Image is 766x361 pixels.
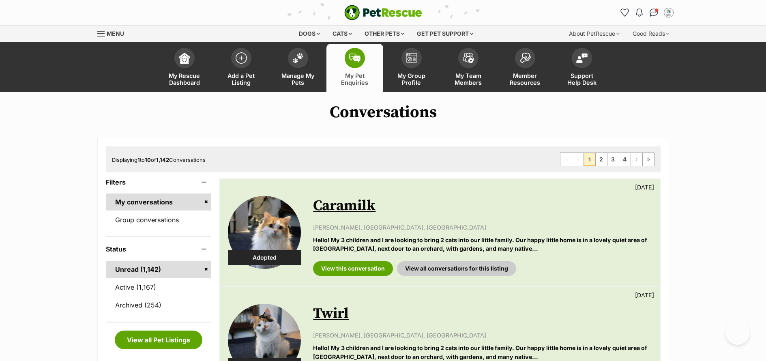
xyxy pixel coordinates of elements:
[228,196,301,269] img: Caramilk
[643,153,654,166] a: Last page
[393,72,430,86] span: My Group Profile
[106,245,212,253] header: Status
[572,153,584,166] span: Previous page
[560,153,654,166] nav: Pagination
[619,153,631,166] a: Page 4
[636,9,642,17] img: notifications-46538b983faf8c2785f20acdc204bb7945ddae34d4c08c2a6579f10ce5e182be.svg
[650,9,658,17] img: chat-41dd97257d64d25036548639549fe6c8038ab92f7586957e7f3b1b290dea8141.svg
[115,331,202,349] a: View all Pet Listings
[270,44,326,92] a: Manage My Pets
[411,26,479,42] div: Get pet support
[292,53,304,63] img: manage-my-pets-icon-02211641906a0b7f246fdf0571729dbe1e7629f14944591b6c1af311fb30b64b.svg
[337,72,373,86] span: My Pet Enquiries
[627,26,675,42] div: Good Reads
[228,250,301,265] div: Adopted
[725,320,750,345] iframe: Help Scout Beacon - Open
[665,9,673,17] img: Belle Vie Animal Rescue profile pic
[635,291,654,299] p: [DATE]
[607,153,619,166] a: Page 3
[280,72,316,86] span: Manage My Pets
[313,331,652,340] p: [PERSON_NAME], [GEOGRAPHIC_DATA], [GEOGRAPHIC_DATA]
[440,44,497,92] a: My Team Members
[359,26,410,42] div: Other pets
[631,153,642,166] a: Next page
[344,5,422,20] img: logo-e224e6f780fb5917bec1dbf3a21bbac754714ae5b6737aabdf751b685950b380.svg
[313,261,393,276] a: View this conversation
[313,223,652,232] p: [PERSON_NAME], [GEOGRAPHIC_DATA], [GEOGRAPHIC_DATA]
[106,193,212,211] a: My conversations
[313,236,652,253] p: Hello! My 3 children and I are looking to bring 2 cats into our little family. Our happy little h...
[618,6,675,19] ul: Account quick links
[635,183,654,191] p: [DATE]
[106,211,212,228] a: Group conversations
[497,44,554,92] a: Member Resources
[137,157,140,163] strong: 1
[179,52,190,64] img: dashboard-icon-eb2f2d2d3e046f16d808141f083e7271f6b2e854fb5c12c21221c1fb7104beca.svg
[223,72,260,86] span: Add a Pet Listing
[463,53,474,63] img: team-members-icon-5396bd8760b3fe7c0b43da4ab00e1e3bb1a5d9ba89233759b79545d2d3fc5d0d.svg
[560,153,572,166] span: First page
[156,44,213,92] a: My Rescue Dashboard
[313,197,375,215] a: Caramilk
[166,72,203,86] span: My Rescue Dashboard
[156,157,169,163] strong: 1,142
[633,6,646,19] button: Notifications
[106,279,212,296] a: Active (1,167)
[112,157,206,163] span: Displaying to of Conversations
[662,6,675,19] button: My account
[145,157,151,163] strong: 10
[564,72,600,86] span: Support Help Desk
[563,26,625,42] div: About PetRescue
[327,26,358,42] div: Cats
[313,344,652,361] p: Hello! My 3 children and I are looking to bring 2 cats into our little family. Our happy little h...
[584,153,595,166] span: Page 1
[450,72,487,86] span: My Team Members
[106,297,212,314] a: Archived (254)
[507,72,543,86] span: Member Resources
[576,53,588,63] img: help-desk-icon-fdf02630f3aa405de69fd3d07c3f3aa587a6932b1a1747fa1d2bba05be0121f9.svg
[344,5,422,20] a: PetRescue
[97,26,130,40] a: Menu
[383,44,440,92] a: My Group Profile
[349,54,360,62] img: pet-enquiries-icon-7e3ad2cf08bfb03b45e93fb7055b45f3efa6380592205ae92323e6603595dc1f.svg
[397,261,516,276] a: View all conversations for this listing
[519,52,531,63] img: member-resources-icon-8e73f808a243e03378d46382f2149f9095a855e16c252ad45f914b54edf8863c.svg
[618,6,631,19] a: Favourites
[326,44,383,92] a: My Pet Enquiries
[236,52,247,64] img: add-pet-listing-icon-0afa8454b4691262ce3f59096e99ab1cd57d4a30225e0717b998d2c9b9846f56.svg
[213,44,270,92] a: Add a Pet Listing
[106,178,212,186] header: Filters
[554,44,610,92] a: Support Help Desk
[648,6,661,19] a: Conversations
[293,26,326,42] div: Dogs
[106,261,212,278] a: Unread (1,142)
[313,305,349,323] a: Twirl
[406,53,417,63] img: group-profile-icon-3fa3cf56718a62981997c0bc7e787c4b2cf8bcc04b72c1350f741eb67cf2f40e.svg
[107,30,124,37] span: Menu
[596,153,607,166] a: Page 2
